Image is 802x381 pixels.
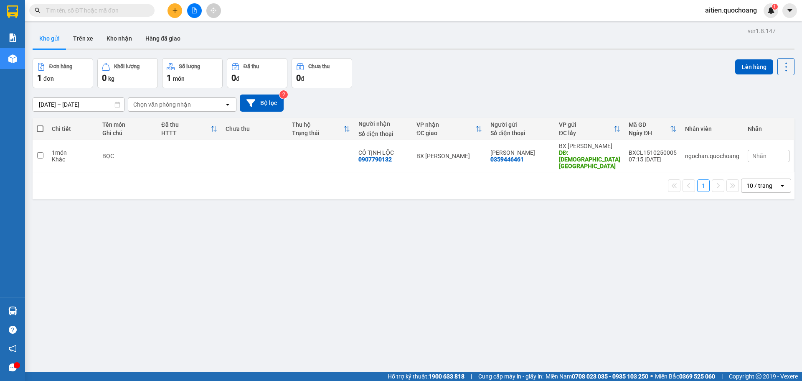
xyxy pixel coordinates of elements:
div: 1 món [52,149,94,156]
div: Khối lượng [114,64,140,69]
div: Tên món [102,121,153,128]
div: ver 1.8.147 [748,26,776,36]
div: 0359446461 [490,156,524,163]
sup: 2 [279,90,288,99]
div: 10 / trang [746,182,772,190]
div: Chi tiết [52,125,94,132]
div: Nhân viên [685,125,739,132]
span: | [471,372,472,381]
span: Cung cấp máy in - giấy in: [478,372,543,381]
div: Ngày ĐH [629,130,670,136]
div: 07:15 [DATE] [629,156,677,163]
img: logo-vxr [7,5,18,18]
strong: 1900 633 818 [429,373,464,380]
span: Miền Nam [546,372,648,381]
button: Khối lượng0kg [97,58,158,88]
div: BỌC [102,153,153,159]
button: Trên xe [66,28,100,49]
span: message [9,363,17,371]
svg: open [779,182,786,189]
button: Kho nhận [100,28,139,49]
div: BX [PERSON_NAME] [559,143,620,149]
div: Mã GD [629,121,670,128]
th: Toggle SortBy [412,118,486,140]
div: Khác [52,156,94,163]
span: aim [211,8,216,13]
img: icon-new-feature [767,7,775,14]
button: 1 [697,179,710,192]
input: Select a date range. [33,98,124,111]
div: VP gửi [559,121,614,128]
span: Hỗ trợ kỹ thuật: [388,372,464,381]
svg: open [224,101,231,108]
div: Số điện thoại [490,130,551,136]
span: file-add [191,8,197,13]
div: Đơn hàng [49,64,72,69]
button: plus [168,3,182,18]
div: BX [PERSON_NAME] [416,153,482,159]
span: đơn [43,75,54,82]
div: Người gửi [490,121,551,128]
img: solution-icon [8,33,17,42]
span: Miền Bắc [655,372,715,381]
div: Chưa thu [226,125,284,132]
th: Toggle SortBy [624,118,681,140]
span: 0 [296,73,301,83]
span: 0 [102,73,107,83]
span: | [721,372,723,381]
div: ngochan.quochoang [685,153,739,159]
button: Lên hàng [735,59,773,74]
div: Đã thu [244,64,259,69]
button: Bộ lọc [240,95,284,112]
div: Số lượng [179,64,200,69]
img: warehouse-icon [8,54,17,63]
button: caret-down [782,3,797,18]
div: Thu hộ [292,121,343,128]
div: Số điện thoại [358,130,408,137]
span: ⚪️ [650,375,653,378]
span: copyright [756,373,761,379]
span: 1 [167,73,171,83]
div: 0907790132 [358,156,392,163]
th: Toggle SortBy [555,118,624,140]
button: Kho gửi [33,28,66,49]
button: file-add [187,3,202,18]
sup: 1 [772,4,778,10]
div: ĐC lấy [559,130,614,136]
button: Đã thu0đ [227,58,287,88]
span: notification [9,345,17,353]
div: VP nhận [416,121,475,128]
input: Tìm tên, số ĐT hoặc mã đơn [46,6,145,15]
span: plus [172,8,178,13]
span: question-circle [9,326,17,334]
div: CÔ TỊNH LỘC [358,149,408,156]
span: Nhãn [752,153,766,159]
strong: 0708 023 035 - 0935 103 250 [572,373,648,380]
span: đ [236,75,239,82]
span: món [173,75,185,82]
div: Đã thu [161,121,210,128]
span: 1 [773,4,776,10]
span: 1 [37,73,42,83]
span: kg [108,75,114,82]
img: warehouse-icon [8,307,17,315]
div: HTTT [161,130,210,136]
span: đ [301,75,304,82]
div: Nhãn [748,125,789,132]
strong: 0369 525 060 [679,373,715,380]
div: BXCL1510250005 [629,149,677,156]
div: Trạng thái [292,130,343,136]
span: 0 [231,73,236,83]
div: Chưa thu [308,64,330,69]
div: DĐ: CHÙA HƯNG THIỀN [559,149,620,169]
span: aitien.quochoang [698,5,764,15]
button: Số lượng1món [162,58,223,88]
th: Toggle SortBy [157,118,221,140]
div: Ghi chú [102,130,153,136]
button: Đơn hàng1đơn [33,58,93,88]
button: Chưa thu0đ [292,58,352,88]
div: Người nhận [358,120,408,127]
button: aim [206,3,221,18]
div: ĐÀM CAO TUẤN [490,149,551,156]
div: ĐC giao [416,130,475,136]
